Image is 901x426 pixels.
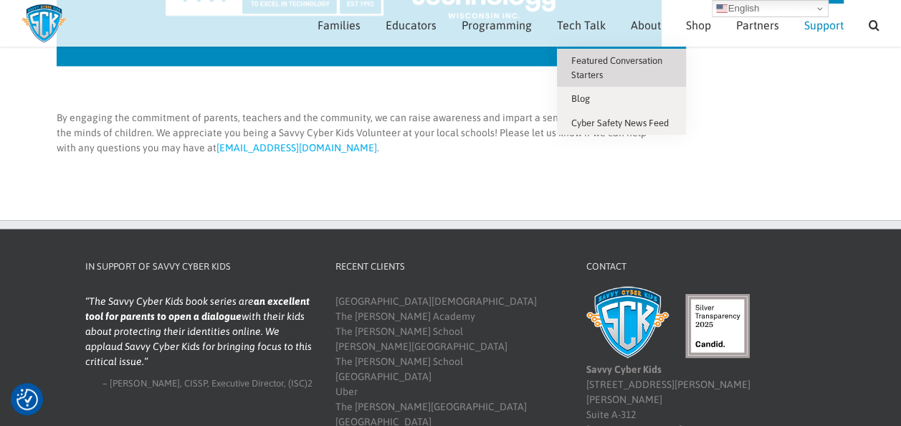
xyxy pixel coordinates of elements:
a: Featured Conversation Starters [557,49,686,87]
blockquote: The Savvy Cyber Kids book series are with their kids about protecting their identities online. We... [85,293,313,369]
h4: In Support of Savvy Cyber Kids [85,260,313,274]
p: By engaging the commitment of parents, teachers and the community, we can raise awareness and imp... [57,110,662,156]
span: Support [804,19,844,31]
h4: Contact [586,260,814,274]
span: Tech Talk [557,19,606,31]
span: Families [318,19,361,31]
img: en [716,3,728,14]
span: Blog [571,93,590,104]
span: Cyber Safety News Feed [571,118,669,128]
span: [PERSON_NAME], CISSP [110,377,207,388]
span: Shop [686,19,711,31]
h4: Recent Clients [335,260,563,274]
span: About [631,19,661,31]
span: Executive Director [211,377,284,388]
a: [EMAIL_ADDRESS][DOMAIN_NAME] [216,142,377,153]
button: Consent Preferences [16,389,38,410]
span: Programming [462,19,532,31]
a: Blog [557,87,686,111]
img: candid-seal-silver-2025.svg [685,293,750,358]
span: Featured Conversation Starters [571,55,662,80]
img: Savvy Cyber Kids [586,286,669,358]
span: Educators [386,19,437,31]
a: Cyber Safety News Feed [557,111,686,136]
b: Savvy Cyber Kids [586,363,662,374]
img: Revisit consent button [16,389,38,410]
span: Partners [736,19,779,31]
span: (ISC)2 [288,377,313,388]
img: Savvy Cyber Kids Logo [22,4,67,43]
